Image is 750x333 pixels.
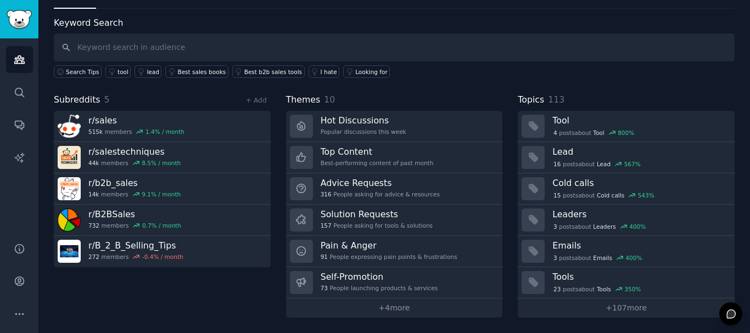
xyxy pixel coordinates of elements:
[105,65,131,78] a: tool
[518,93,544,107] span: Topics
[552,253,643,263] div: post s about
[518,205,735,236] a: Leaders3postsaboutLeaders400%
[246,97,267,104] a: + Add
[88,208,181,220] h3: r/ B2BSales
[618,129,634,137] div: 800 %
[321,128,406,136] div: Popular discussions this week
[624,285,641,293] div: 350 %
[286,267,503,298] a: Self-Promotion73People launching products & services
[321,146,434,157] h3: Top Content
[518,173,735,205] a: Cold calls15postsaboutCold calls543%
[552,128,635,138] div: post s about
[54,173,271,205] a: r/b2b_sales14kmembers9.1% / month
[135,65,161,78] a: lead
[593,129,604,137] span: Tool
[625,254,642,262] div: 400 %
[142,159,181,167] div: 8.5 % / month
[54,111,271,142] a: r/sales515kmembers1.4% / month
[88,190,99,198] span: 14k
[552,177,727,189] h3: Cold calls
[321,115,406,126] h3: Hot Discussions
[321,222,433,229] div: People asking for tools & solutions
[286,142,503,173] a: Top ContentBest-performing content of past month
[321,159,434,167] div: Best-performing content of past month
[553,285,561,293] span: 23
[54,65,102,78] button: Search Tips
[518,298,735,318] a: +107more
[165,65,228,78] a: Best sales books
[54,93,100,107] span: Subreddits
[88,177,181,189] h3: r/ b2b_sales
[553,129,557,137] span: 4
[88,159,181,167] div: members
[518,142,735,173] a: Lead16postsaboutLead567%
[321,190,332,198] span: 316
[286,298,503,318] a: +4more
[54,142,271,173] a: r/salestechniques44kmembers8.5% / month
[7,10,32,29] img: GummySearch logo
[553,191,561,199] span: 15
[104,94,110,105] span: 5
[147,68,159,76] div: lead
[58,240,81,263] img: B_2_B_Selling_Tips
[286,111,503,142] a: Hot DiscussionsPopular discussions this week
[629,223,646,230] div: 400 %
[88,115,184,126] h3: r/ sales
[552,271,727,283] h3: Tools
[552,190,655,200] div: post s about
[321,208,433,220] h3: Solution Requests
[54,236,271,267] a: r/B_2_B_Selling_Tips272members-0.4% / month
[244,68,302,76] div: Best b2b sales tools
[321,240,457,251] h3: Pain & Anger
[518,267,735,298] a: Tools23postsaboutTools350%
[145,128,184,136] div: 1.4 % / month
[142,222,181,229] div: 0.7 % / month
[324,94,335,105] span: 10
[88,253,183,261] div: members
[321,222,332,229] span: 157
[355,68,388,76] div: Looking for
[286,173,503,205] a: Advice Requests316People asking for advice & resources
[142,190,181,198] div: 9.1 % / month
[66,68,99,76] span: Search Tips
[597,160,611,168] span: Lead
[58,115,81,138] img: sales
[88,222,99,229] span: 732
[321,271,438,283] h3: Self-Promotion
[552,222,647,232] div: post s about
[548,94,564,105] span: 113
[552,208,727,220] h3: Leaders
[597,191,624,199] span: Cold calls
[309,65,340,78] a: I hate
[552,159,641,169] div: post s about
[624,160,641,168] div: 567 %
[553,223,557,230] span: 3
[518,111,735,142] a: Tool4postsaboutTool800%
[321,253,328,261] span: 91
[142,253,183,261] div: -0.4 % / month
[58,177,81,200] img: b2b_sales
[553,160,561,168] span: 16
[232,65,305,78] a: Best b2b sales tools
[88,128,103,136] span: 515k
[88,253,99,261] span: 272
[321,68,337,76] div: I hate
[638,191,654,199] div: 543 %
[177,68,226,76] div: Best sales books
[321,253,457,261] div: People expressing pain points & frustrations
[321,284,328,292] span: 73
[88,146,181,157] h3: r/ salestechniques
[88,190,181,198] div: members
[54,33,735,61] input: Keyword search in audience
[88,222,181,229] div: members
[88,159,99,167] span: 44k
[552,146,727,157] h3: Lead
[321,177,440,189] h3: Advice Requests
[552,115,727,126] h3: Tool
[553,254,557,262] span: 3
[88,240,183,251] h3: r/ B_2_B_Selling_Tips
[54,18,123,28] label: Keyword Search
[593,223,615,230] span: Leaders
[286,236,503,267] a: Pain & Anger91People expressing pain points & frustrations
[286,205,503,236] a: Solution Requests157People asking for tools & solutions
